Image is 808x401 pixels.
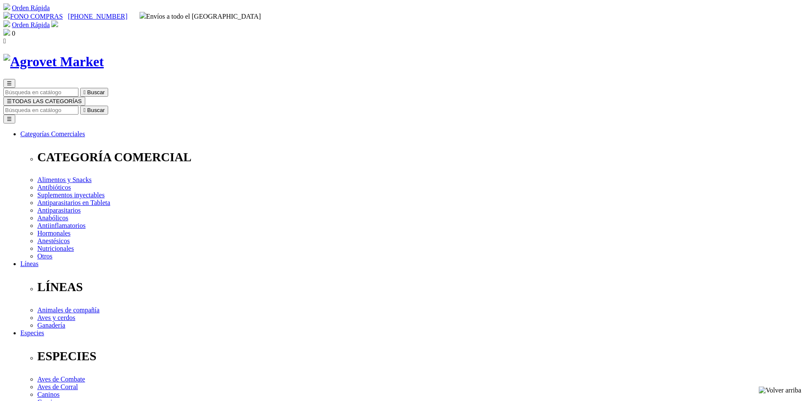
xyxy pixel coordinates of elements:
[37,184,71,191] a: Antibióticos
[759,387,801,394] img: Volver arriba
[37,306,100,314] a: Animales de compañía
[3,3,10,10] img: shopping-cart.svg
[140,12,146,19] img: delivery-truck.svg
[37,280,805,294] p: LÍNEAS
[37,199,110,206] a: Antiparasitarios en Tableta
[140,13,261,20] span: Envíos a todo el [GEOGRAPHIC_DATA]
[3,115,15,123] button: ☰
[68,13,127,20] a: [PHONE_NUMBER]
[37,230,70,237] a: Hormonales
[3,12,10,19] img: phone.svg
[3,20,10,27] img: shopping-cart.svg
[3,97,85,106] button: ☰TODAS LAS CATEGORÍAS
[37,207,81,214] a: Antiparasitarios
[3,54,104,70] img: Agrovet Market
[37,237,70,244] a: Anestésicos
[80,106,108,115] button:  Buscar
[87,89,105,95] span: Buscar
[3,13,63,20] a: FONO COMPRAS
[37,252,53,260] a: Otros
[3,79,15,88] button: ☰
[3,37,6,45] i: 
[37,349,805,363] p: ESPECIES
[87,107,105,113] span: Buscar
[51,20,58,27] img: user.svg
[84,89,86,95] i: 
[84,107,86,113] i: 
[37,383,78,390] a: Aves de Corral
[37,214,68,222] a: Anabólicos
[37,150,805,164] p: CATEGORÍA COMERCIAL
[51,21,58,28] a: Acceda a su cuenta de cliente
[12,4,50,11] a: Orden Rápida
[37,314,75,321] a: Aves y cerdos
[3,106,78,115] input: Buscar
[20,329,44,337] a: Especies
[20,260,39,267] a: Líneas
[37,376,85,383] a: Aves de Combate
[37,176,92,183] a: Alimentos y Snacks
[12,30,15,37] span: 0
[37,222,86,229] a: Antiinflamatorios
[80,88,108,97] button:  Buscar
[37,191,105,199] a: Suplementos inyectables
[37,245,74,252] a: Nutricionales
[37,322,65,329] a: Ganadería
[12,21,50,28] a: Orden Rápida
[3,29,10,36] img: shopping-bag.svg
[7,80,12,87] span: ☰
[3,88,78,97] input: Buscar
[37,391,59,398] a: Caninos
[7,98,12,104] span: ☰
[20,130,85,137] a: Categorías Comerciales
